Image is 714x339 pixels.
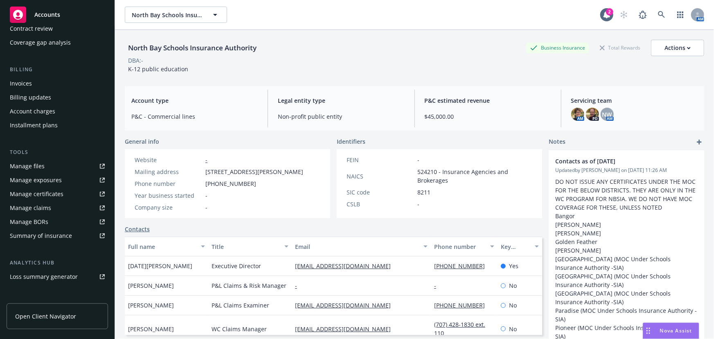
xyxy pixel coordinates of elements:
span: Open Client Navigator [15,312,76,321]
div: Title [212,242,279,251]
div: NAICS [347,172,414,181]
button: Email [292,237,431,256]
div: Year business started [135,191,202,200]
a: Billing updates [7,91,108,104]
div: Coverage gap analysis [10,36,71,49]
a: [EMAIL_ADDRESS][DOMAIN_NAME] [295,262,397,270]
div: Invoices [10,77,32,90]
span: Contacts as of [DATE] [555,157,676,165]
span: [PERSON_NAME] [128,301,174,310]
span: 524210 - Insurance Agencies and Brokerages [417,167,532,185]
a: Switch app [672,7,689,23]
a: Loss summary generator [7,270,108,283]
a: Accounts [7,3,108,26]
span: [PHONE_NUMBER] [205,179,256,188]
span: - [417,200,419,208]
a: Start snowing [616,7,632,23]
div: Manage BORs [10,215,48,228]
span: WC Claims Manager [212,325,267,333]
div: Billing [7,66,108,74]
div: CSLB [347,200,414,208]
span: - [417,156,419,164]
span: No [509,281,517,290]
div: Total Rewards [596,43,644,53]
span: P&C estimated revenue [425,96,551,105]
a: Manage files [7,160,108,173]
div: Contract review [10,22,53,35]
div: Summary of insurance [10,229,72,242]
button: North Bay Schools Insurance Authority [125,7,227,23]
span: Account type [131,96,258,105]
button: Actions [651,40,704,56]
div: DBA: - [128,56,143,65]
span: Executive Director [212,262,261,270]
a: Manage BORs [7,215,108,228]
span: $45,000.00 [425,112,551,121]
a: Summary of insurance [7,229,108,242]
div: Loss summary generator [10,270,78,283]
span: P&L Claims Examiner [212,301,269,310]
div: Actions [664,40,691,56]
div: Manage claims [10,201,51,215]
a: Manage certificates [7,188,108,201]
a: [EMAIL_ADDRESS][DOMAIN_NAME] [295,301,397,309]
span: [PERSON_NAME] [128,281,174,290]
span: Servicing team [571,96,698,105]
a: [EMAIL_ADDRESS][DOMAIN_NAME] [295,325,397,333]
span: [DATE][PERSON_NAME] [128,262,192,270]
span: North Bay Schools Insurance Authority [132,11,203,19]
a: Manage claims [7,201,108,215]
a: [PHONE_NUMBER] [434,301,491,309]
button: Key contact [498,237,542,256]
a: Contract review [7,22,108,35]
div: Email [295,242,419,251]
span: No [509,325,517,333]
span: Yes [509,262,518,270]
a: Invoices [7,77,108,90]
div: Full name [128,242,196,251]
div: Tools [7,148,108,156]
img: photo [586,108,599,121]
a: Manage exposures [7,174,108,187]
div: North Bay Schools Insurance Authority [125,43,260,53]
span: Accounts [34,11,60,18]
span: General info [125,137,159,146]
div: Manage files [10,160,45,173]
span: Non-profit public entity [278,112,404,121]
span: Updated by [PERSON_NAME] on [DATE] 11:26 AM [555,167,698,174]
img: photo [571,108,584,121]
span: P&C - Commercial lines [131,112,258,121]
div: Drag to move [643,323,653,339]
a: Report a Bug [635,7,651,23]
a: - [434,282,443,289]
a: Coverage gap analysis [7,36,108,49]
span: [PERSON_NAME] [128,325,174,333]
a: Installment plans [7,119,108,132]
a: - [295,282,304,289]
div: SIC code [347,188,414,197]
div: Key contact [501,242,530,251]
span: No [509,301,517,310]
div: 2 [606,8,613,16]
div: Company size [135,203,202,212]
div: Billing updates [10,91,51,104]
div: Manage exposures [10,174,62,187]
span: Nova Assist [660,327,692,334]
span: [STREET_ADDRESS][PERSON_NAME] [205,167,303,176]
span: P&L Claims & Risk Manager [212,281,286,290]
a: Search [653,7,670,23]
span: Legal entity type [278,96,404,105]
div: Installment plans [10,119,58,132]
button: Title [208,237,292,256]
div: Account charges [10,105,55,118]
div: Manage certificates [10,188,63,201]
div: FEIN [347,156,414,164]
div: Mailing address [135,167,202,176]
div: Analytics hub [7,259,108,267]
span: K-12 public education [128,65,188,73]
span: Identifiers [337,137,365,146]
div: Phone number [135,179,202,188]
div: Phone number [434,242,485,251]
button: Full name [125,237,208,256]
